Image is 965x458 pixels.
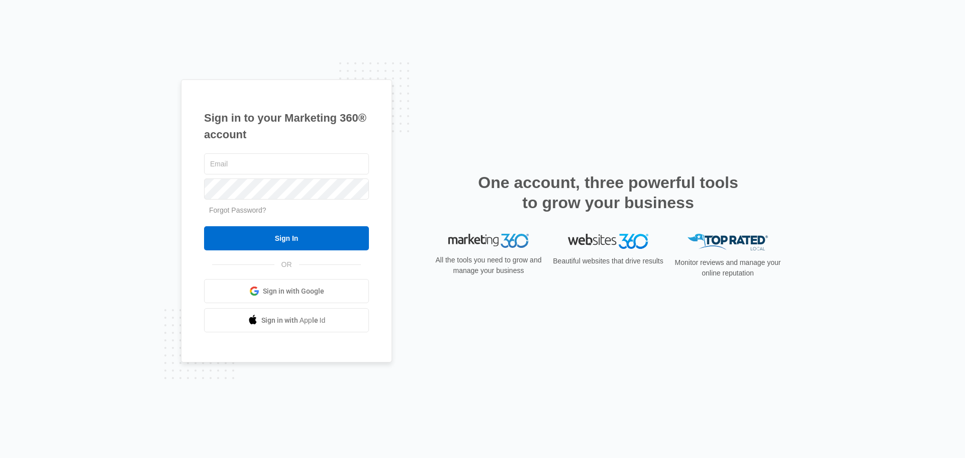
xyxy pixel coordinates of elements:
[432,255,545,276] p: All the tools you need to grow and manage your business
[475,172,741,213] h2: One account, three powerful tools to grow your business
[261,315,326,326] span: Sign in with Apple Id
[204,226,369,250] input: Sign In
[671,257,784,279] p: Monitor reviews and manage your online reputation
[204,153,369,174] input: Email
[688,234,768,250] img: Top Rated Local
[552,256,664,266] p: Beautiful websites that drive results
[568,234,648,248] img: Websites 360
[204,308,369,332] a: Sign in with Apple Id
[274,259,299,270] span: OR
[204,110,369,143] h1: Sign in to your Marketing 360® account
[209,206,266,214] a: Forgot Password?
[204,279,369,303] a: Sign in with Google
[448,234,529,248] img: Marketing 360
[263,286,324,297] span: Sign in with Google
